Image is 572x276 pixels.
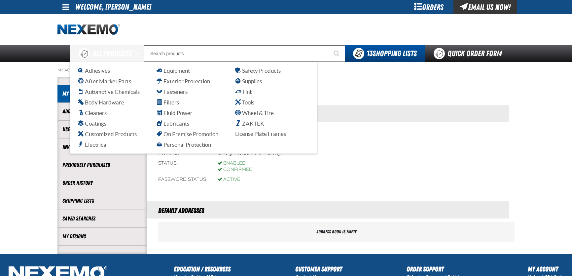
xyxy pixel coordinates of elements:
[407,264,463,274] h2: Order Support
[157,67,190,74] span: Equipment
[367,49,417,58] span: Shopping Lists
[78,120,106,127] span: Coatings
[235,110,274,116] span: Wheel & Tire
[158,177,208,183] div: Password status
[62,143,142,151] a: Invoice History
[78,110,107,116] span: Cleaners
[62,197,142,205] a: Shopping Lists
[157,89,188,95] span: Fasteners
[158,207,204,215] span: Default Addresses
[158,151,208,157] div: Company
[329,45,345,62] button: Start Searching
[235,99,254,105] span: Tools
[158,222,515,242] div: Address book is empty
[62,215,142,222] a: Saved Searches
[295,264,342,274] h2: Customer Support
[367,49,373,58] strong: 13
[62,90,142,98] a: My Profile
[235,67,281,74] span: Safety Products
[157,110,193,116] span: Fluid Power
[62,126,142,133] a: Users
[78,99,124,105] span: Body Hardware
[425,45,514,62] a: Quick Order Form
[157,120,189,127] span: Lubricants
[62,108,142,115] a: Address Book
[78,78,131,84] span: After Market Parts
[62,233,142,240] a: My Designs
[62,161,142,169] a: Previously Purchased
[218,160,253,167] div: Enabled
[157,99,179,105] span: Filters
[78,67,110,74] span: Adhesives
[144,45,345,62] input: Search
[528,264,565,274] h2: My Account
[78,131,137,137] span: Customized Products
[218,151,281,157] div: Van ([GEOGRAPHIC_DATA])
[57,67,515,73] nav: Breadcrumbs
[62,179,142,187] a: Order History
[235,120,264,127] span: ZAKTEK
[78,89,140,95] span: Automotive Chemicals
[157,141,211,148] span: Personal Protection
[235,78,262,84] span: Supplies
[174,264,231,274] h2: Education / Resources
[78,141,108,148] span: Electrical
[133,45,144,62] button: Open All Products pages
[57,24,120,35] img: Nexemo logo
[157,131,218,137] span: On Premise Promotion
[57,24,120,35] a: Home
[157,78,210,84] span: Exterior Protection
[235,131,286,137] span: License Plate Frames
[57,67,85,73] a: My Account
[92,48,132,59] span: All Products
[235,89,252,95] span: Tint
[218,167,253,173] div: Confirmed
[218,177,240,183] div: Active
[345,45,425,62] button: You have 13 Shopping Lists. Open to view details
[158,160,208,173] div: Status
